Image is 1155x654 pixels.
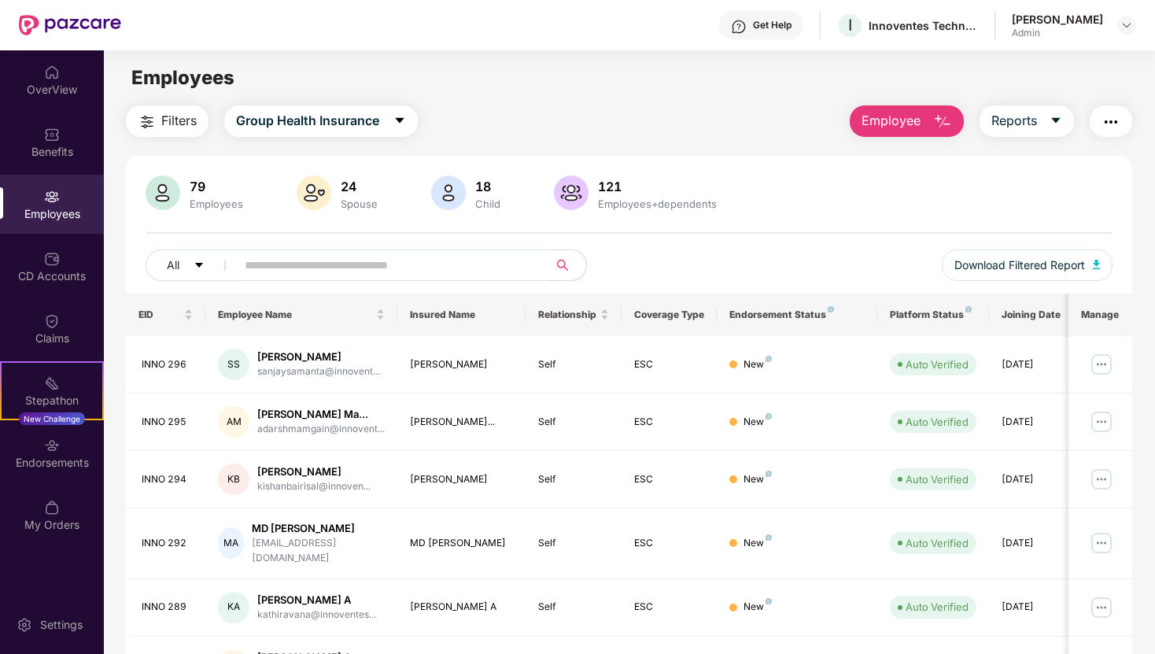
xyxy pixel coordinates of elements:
[906,599,969,615] div: Auto Verified
[1120,19,1133,31] img: svg+xml;base64,PHN2ZyBpZD0iRHJvcGRvd24tMzJ4MzIiIHhtbG5zPSJodHRwOi8vd3d3LnczLm9yZy8yMDAwL3N2ZyIgd2...
[257,349,380,364] div: [PERSON_NAME]
[634,357,705,372] div: ESC
[595,179,720,194] div: 121
[218,527,244,559] div: MA
[218,464,249,495] div: KB
[257,608,376,623] div: kathiravana@innoventes...
[44,375,60,391] img: svg+xml;base64,PHN2ZyB4bWxucz0iaHR0cDovL3d3dy53My5vcmcvMjAwMC9zdmciIHdpZHRoPSIyMSIgaGVpZ2h0PSIyMC...
[989,294,1085,336] th: Joining Date
[126,105,208,137] button: Filters
[257,479,371,494] div: kishanbairisal@innoven...
[252,521,385,536] div: MD [PERSON_NAME]
[2,393,102,408] div: Stepathon
[142,536,194,551] div: INNO 292
[622,294,718,336] th: Coverage Type
[218,309,373,321] span: Employee Name
[595,198,720,210] div: Employees+dependents
[1089,467,1114,492] img: manageButton
[410,536,513,551] div: MD [PERSON_NAME]
[186,198,246,210] div: Employees
[954,257,1085,274] span: Download Filtered Report
[146,249,242,281] button: Allcaret-down
[1012,27,1103,39] div: Admin
[142,472,194,487] div: INNO 294
[257,407,385,422] div: [PERSON_NAME] Ma...
[44,500,60,515] img: svg+xml;base64,PHN2ZyBpZD0iTXlfT3JkZXJzIiBkYXRhLW5hbWU9Ik15IE9yZGVycyIgeG1sbnM9Imh0dHA6Ly93d3cudz...
[205,294,397,336] th: Employee Name
[862,111,921,131] span: Employee
[906,357,969,372] div: Auto Verified
[538,600,609,615] div: Self
[634,472,705,487] div: ESC
[766,413,772,419] img: svg+xml;base64,PHN2ZyB4bWxucz0iaHR0cDovL3d3dy53My5vcmcvMjAwMC9zdmciIHdpZHRoPSI4IiBoZWlnaHQ9IjgiIH...
[1012,12,1103,27] div: [PERSON_NAME]
[1089,409,1114,434] img: manageButton
[236,111,379,131] span: Group Health Insurance
[186,179,246,194] div: 79
[1002,472,1072,487] div: [DATE]
[44,189,60,205] img: svg+xml;base64,PHN2ZyBpZD0iRW1wbG95ZWVzIiB4bWxucz0iaHR0cDovL3d3dy53My5vcmcvMjAwMC9zdmciIHdpZHRoPS...
[146,176,180,210] img: svg+xml;base64,PHN2ZyB4bWxucz0iaHR0cDovL3d3dy53My5vcmcvMjAwMC9zdmciIHhtbG5zOnhsaW5rPSJodHRwOi8vd3...
[338,179,381,194] div: 24
[753,19,792,31] div: Get Help
[44,438,60,453] img: svg+xml;base64,PHN2ZyBpZD0iRW5kb3JzZW1lbnRzIiB4bWxucz0iaHR0cDovL3d3dy53My5vcmcvMjAwMC9zdmciIHdpZH...
[142,415,194,430] div: INNO 295
[634,415,705,430] div: ESC
[538,357,609,372] div: Self
[548,259,578,272] span: search
[906,471,969,487] div: Auto Verified
[744,536,772,551] div: New
[744,472,772,487] div: New
[393,114,406,128] span: caret-down
[906,414,969,430] div: Auto Verified
[131,66,234,89] span: Employees
[1002,600,1072,615] div: [DATE]
[1089,595,1114,620] img: manageButton
[906,535,969,551] div: Auto Verified
[942,249,1113,281] button: Download Filtered Report
[850,105,964,137] button: Employee
[538,309,597,321] span: Relationship
[890,309,976,321] div: Platform Status
[142,357,194,372] div: INNO 296
[161,111,197,131] span: Filters
[126,294,206,336] th: EID
[1093,260,1101,269] img: svg+xml;base64,PHN2ZyB4bWxucz0iaHR0cDovL3d3dy53My5vcmcvMjAwMC9zdmciIHhtbG5zOnhsaW5rPSJodHRwOi8vd3...
[1089,352,1114,377] img: manageButton
[1002,357,1072,372] div: [DATE]
[472,179,504,194] div: 18
[138,113,157,131] img: svg+xml;base64,PHN2ZyB4bWxucz0iaHR0cDovL3d3dy53My5vcmcvMjAwMC9zdmciIHdpZHRoPSIyNCIgaGVpZ2h0PSIyNC...
[218,406,249,438] div: AM
[1068,294,1132,336] th: Manage
[218,349,249,380] div: SS
[218,592,249,623] div: KA
[44,65,60,80] img: svg+xml;base64,PHN2ZyBpZD0iSG9tZSIgeG1sbnM9Imh0dHA6Ly93d3cudzMub3JnLzIwMDAvc3ZnIiB3aWR0aD0iMjAiIG...
[554,176,589,210] img: svg+xml;base64,PHN2ZyB4bWxucz0iaHR0cDovL3d3dy53My5vcmcvMjAwMC9zdmciIHhtbG5zOnhsaW5rPSJodHRwOi8vd3...
[538,472,609,487] div: Self
[44,313,60,329] img: svg+xml;base64,PHN2ZyBpZD0iQ2xhaW0iIHhtbG5zPSJodHRwOi8vd3d3LnczLm9yZy8yMDAwL3N2ZyIgd2lkdGg9IjIwIi...
[194,260,205,272] span: caret-down
[744,600,772,615] div: New
[397,294,526,336] th: Insured Name
[548,249,587,281] button: search
[257,593,376,608] div: [PERSON_NAME] A
[634,600,705,615] div: ESC
[19,412,85,425] div: New Challenge
[1089,530,1114,556] img: manageButton
[257,364,380,379] div: sanjaysamanta@innovent...
[1101,113,1120,131] img: svg+xml;base64,PHN2ZyB4bWxucz0iaHR0cDovL3d3dy53My5vcmcvMjAwMC9zdmciIHdpZHRoPSIyNCIgaGVpZ2h0PSIyNC...
[472,198,504,210] div: Child
[252,536,385,566] div: [EMAIL_ADDRESS][DOMAIN_NAME]
[138,309,182,321] span: EID
[142,600,194,615] div: INNO 289
[1050,114,1062,128] span: caret-down
[257,464,371,479] div: [PERSON_NAME]
[297,176,331,210] img: svg+xml;base64,PHN2ZyB4bWxucz0iaHR0cDovL3d3dy53My5vcmcvMjAwMC9zdmciIHhtbG5zOnhsaW5rPSJodHRwOi8vd3...
[19,15,121,35] img: New Pazcare Logo
[44,127,60,142] img: svg+xml;base64,PHN2ZyBpZD0iQmVuZWZpdHMiIHhtbG5zPSJodHRwOi8vd3d3LnczLm9yZy8yMDAwL3N2ZyIgd2lkdGg9Ij...
[538,415,609,430] div: Self
[634,536,705,551] div: ESC
[44,251,60,267] img: svg+xml;base64,PHN2ZyBpZD0iQ0RfQWNjb3VudHMiIGRhdGEtbmFtZT0iQ0QgQWNjb3VudHMiIHhtbG5zPSJodHRwOi8vd3...
[431,176,466,210] img: svg+xml;base64,PHN2ZyB4bWxucz0iaHR0cDovL3d3dy53My5vcmcvMjAwMC9zdmciIHhtbG5zOnhsaW5rPSJodHRwOi8vd3...
[991,111,1037,131] span: Reports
